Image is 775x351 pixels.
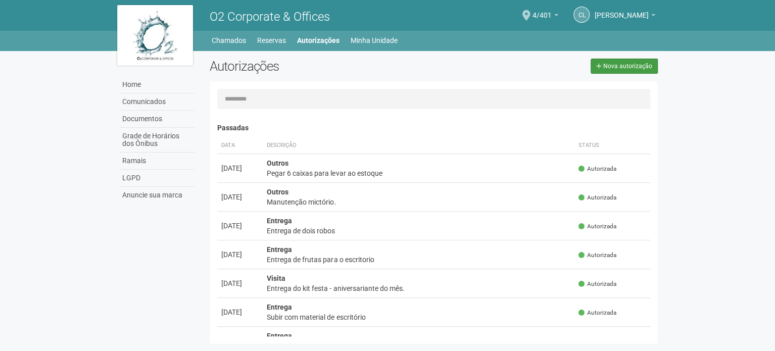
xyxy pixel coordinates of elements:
[221,336,259,346] div: [DATE]
[221,307,259,317] div: [DATE]
[267,303,292,311] strong: Entrega
[591,59,658,74] a: Nova autorização
[267,168,570,178] div: Pegar 6 caixas para levar ao estoque
[120,93,195,111] a: Comunicados
[267,226,570,236] div: Entrega de dois robos
[267,217,292,225] strong: Entrega
[578,193,616,202] span: Autorizada
[573,7,590,23] a: CL
[221,278,259,288] div: [DATE]
[267,274,285,282] strong: Visita
[221,221,259,231] div: [DATE]
[120,111,195,128] a: Documentos
[578,309,616,317] span: Autorizada
[578,165,616,173] span: Autorizada
[120,187,195,204] a: Anuncie sua marca
[120,170,195,187] a: LGPD
[117,5,193,66] img: logo.jpg
[578,222,616,231] span: Autorizada
[267,312,570,322] div: Subir com material de escritório
[267,159,288,167] strong: Outros
[351,33,398,47] a: Minha Unidade
[257,33,286,47] a: Reservas
[120,76,195,93] a: Home
[210,10,330,24] span: O2 Corporate & Offices
[267,283,570,293] div: Entrega do kit festa - aniversariante do mês.
[267,188,288,196] strong: Outros
[217,137,263,154] th: Data
[532,13,558,21] a: 4/401
[603,63,652,70] span: Nova autorização
[210,59,426,74] h2: Autorizações
[221,163,259,173] div: [DATE]
[267,245,292,254] strong: Entrega
[297,33,340,47] a: Autorizações
[595,13,655,21] a: [PERSON_NAME]
[221,192,259,202] div: [DATE]
[574,137,650,154] th: Status
[267,255,570,265] div: Entrega de frutas para o escritorio
[212,33,246,47] a: Chamados
[217,124,650,132] h4: Passadas
[120,128,195,153] a: Grade de Horários dos Ônibus
[578,280,616,288] span: Autorizada
[221,249,259,260] div: [DATE]
[532,2,552,19] span: 4/401
[120,153,195,170] a: Ramais
[595,2,649,19] span: Claudia Luíza Soares de Castro
[263,137,574,154] th: Descrição
[267,197,570,207] div: Manutenção mictório.
[267,332,292,340] strong: Entrega
[578,251,616,260] span: Autorizada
